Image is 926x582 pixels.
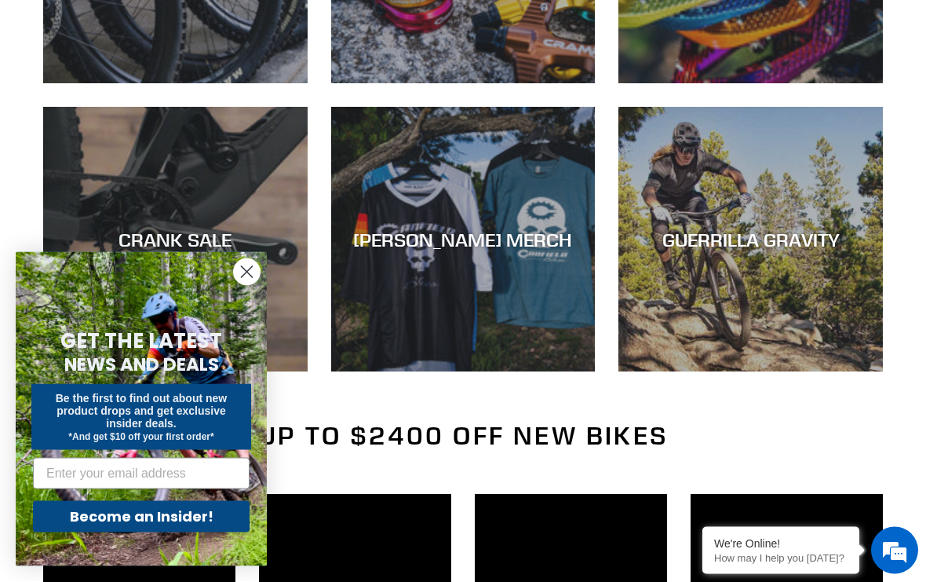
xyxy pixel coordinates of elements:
[43,422,883,452] h2: Up to $2400 Off New Bikes
[68,431,213,442] span: *And get $10 off your first order*
[33,458,250,489] input: Enter your email address
[43,108,308,372] a: CRANK SALE
[33,501,250,533] button: Become an Insider!
[618,108,883,372] a: GUERRILLA GRAVITY
[56,392,228,430] span: Be the first to find out about new product drops and get exclusive insider deals.
[618,229,883,251] div: GUERRILLA GRAVITY
[233,258,261,286] button: Close dialog
[43,229,308,251] div: CRANK SALE
[60,327,222,355] span: GET THE LATEST
[331,229,596,251] div: [PERSON_NAME] MERCH
[714,552,848,564] p: How may I help you today?
[714,537,848,550] div: We're Online!
[64,352,219,377] span: NEWS AND DEALS
[331,108,596,372] a: [PERSON_NAME] MERCH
